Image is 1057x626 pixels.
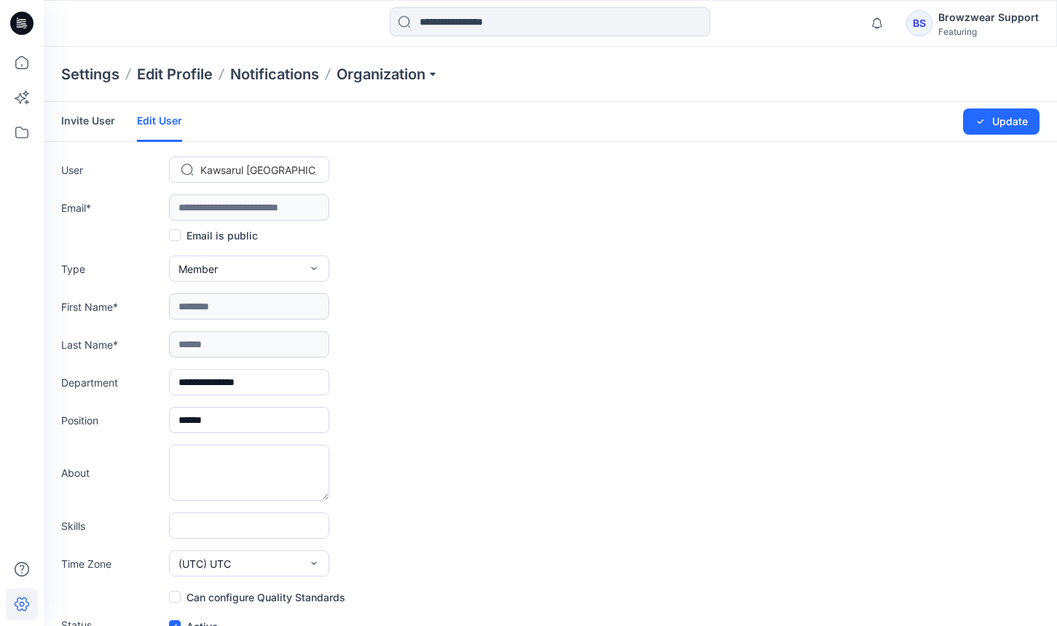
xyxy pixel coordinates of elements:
[963,108,1040,135] button: Update
[230,64,319,84] a: Notifications
[61,200,163,215] label: Email
[178,261,218,277] span: Member
[137,102,182,142] a: Edit User
[61,465,163,480] label: About
[906,10,932,36] div: BS
[61,413,163,428] label: Position
[61,556,163,571] label: Time Zone
[169,588,345,606] label: Can configure Quality Standards
[178,556,231,571] span: (UTC) UTC
[61,64,119,84] p: Settings
[61,102,115,140] a: Invite User
[61,299,163,314] label: First Name
[169,550,329,577] button: (UTC) UTC
[61,518,163,534] label: Skills
[61,261,163,277] label: Type
[61,337,163,352] label: Last Name
[61,375,163,390] label: Department
[938,9,1039,26] div: Browzwear Support
[137,64,213,84] a: Edit Profile
[61,162,163,178] label: User
[938,26,1039,37] div: Featuring
[169,255,329,282] button: Member
[169,226,258,244] label: Email is public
